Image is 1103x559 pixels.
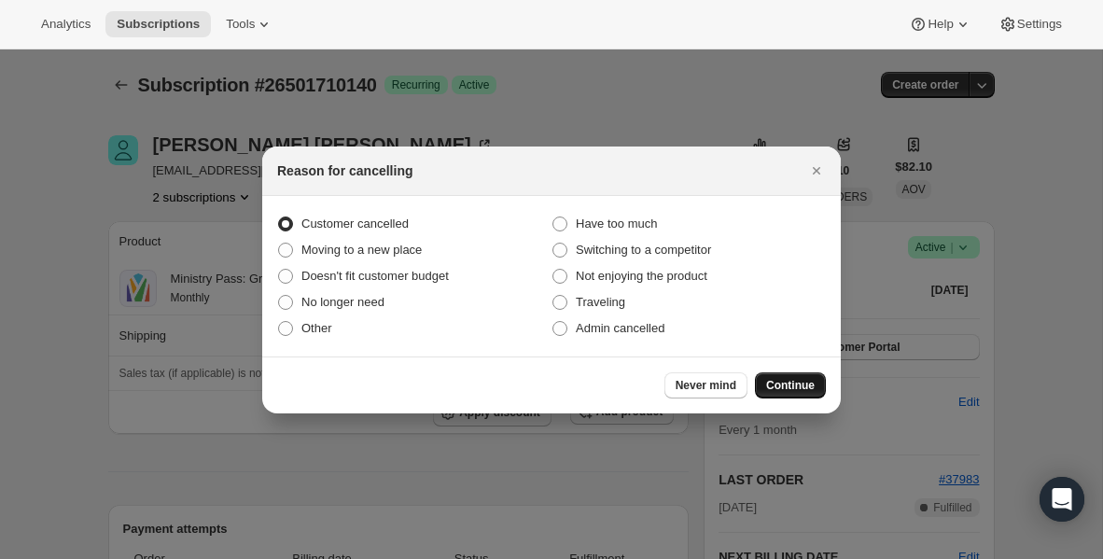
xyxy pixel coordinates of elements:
[277,161,412,180] h2: Reason for cancelling
[301,269,449,283] span: Doesn't fit customer budget
[928,17,953,32] span: Help
[987,11,1073,37] button: Settings
[576,243,711,257] span: Switching to a competitor
[105,11,211,37] button: Subscriptions
[1017,17,1062,32] span: Settings
[301,295,384,309] span: No longer need
[576,269,707,283] span: Not enjoying the product
[30,11,102,37] button: Analytics
[41,17,91,32] span: Analytics
[803,158,830,184] button: Close
[664,372,747,398] button: Never mind
[215,11,285,37] button: Tools
[301,217,409,231] span: Customer cancelled
[301,243,422,257] span: Moving to a new place
[576,217,657,231] span: Have too much
[755,372,826,398] button: Continue
[576,321,664,335] span: Admin cancelled
[766,378,815,393] span: Continue
[576,295,625,309] span: Traveling
[301,321,332,335] span: Other
[117,17,200,32] span: Subscriptions
[1040,477,1084,522] div: Open Intercom Messenger
[226,17,255,32] span: Tools
[676,378,736,393] span: Never mind
[898,11,983,37] button: Help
